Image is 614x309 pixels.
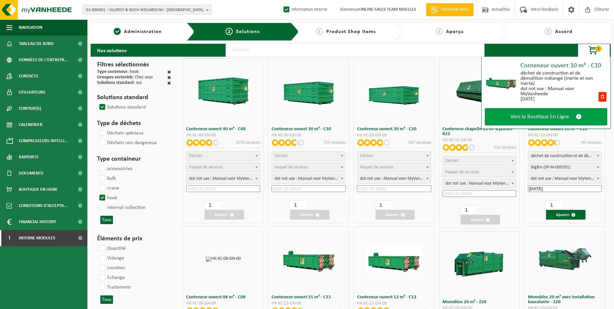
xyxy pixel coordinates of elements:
[19,230,55,246] span: Interne modules
[446,29,464,34] span: Aperçu
[452,236,507,292] img: HK-XZ-20-GN-00
[19,36,54,52] span: Tableau de bord
[186,301,260,306] div: HK-XC-08-GN-00
[485,108,607,125] a: Vers la Boutique En Ligne
[189,154,202,158] span: Déchet
[98,263,125,273] label: Location
[19,181,58,198] span: Boutique en ligne
[375,210,415,220] button: Ajouter
[272,174,345,183] span: dot not use : Manual voor MyVanheede
[442,179,517,189] span: dot not use : Manual voor MyVanheede
[357,174,431,183] span: dot not use : Manual voor MyVanheede
[98,273,125,282] label: Echange
[19,19,42,36] span: Navigation
[97,75,133,80] span: Groupes sectoriels
[545,200,562,210] input: 1
[98,138,157,148] label: Déchets non dangereux
[359,7,416,12] strong: ONLINE SALES TEAM NIVELLES
[289,200,306,210] input: 1
[520,63,607,69] div: Conteneur ouvert 10 m³ - C10
[360,165,394,170] span: Paquet de services
[19,133,68,149] span: Compresseurs intelli...
[189,165,223,170] span: Paquet de services
[98,102,146,112] label: Solutions standard
[19,100,41,117] span: Contrat(s)
[199,28,285,36] a: 2Solutions
[520,71,598,86] div: déchet de construction et de démolition mélangé (inerte et non inerte)
[485,74,517,90] img: HK-XC-10-GN-00
[100,295,113,304] button: Tous
[98,193,117,203] label: hook
[545,28,552,35] span: 5
[460,205,477,215] input: 1
[357,127,431,132] h3: Conteneur ouvert 20 m³ - C20
[445,170,479,175] span: Paquet de services
[98,164,132,174] label: accessoiries
[19,165,43,181] span: Documents
[274,165,308,170] span: Paquet de services
[186,295,260,300] h3: Conteneur ouvert 08 m³ - C08
[97,69,128,74] span: Type conteneur
[357,133,431,138] div: HK-XC-20-GN-00
[272,174,346,184] span: dot not use : Manual voor MyVanheede
[6,230,12,246] span: I
[360,154,373,158] span: Déchet
[206,257,241,262] img: HK-XC-08-GN-00
[114,28,121,35] span: 1
[196,77,251,105] img: HK-XC-40-GN-00
[595,46,602,52] span: 1
[97,119,171,128] h3: Type de déchets
[98,174,116,183] label: bulk
[97,154,171,164] h3: Type containeur
[442,300,517,304] h3: Monobloc 20 m³ - Z20
[274,154,288,158] span: Déchet
[442,190,517,197] input: Date de début
[19,84,45,100] span: Utilisateurs
[83,5,212,15] button: 01-000001 - VILLEROY & BOCH WELLNESS NV - [GEOGRAPHIC_DATA]
[205,210,244,220] button: Ajouter
[581,139,602,146] p: 94 vendues
[272,295,346,300] h3: Conteneur ouvert 15 m³ - C15
[528,174,602,183] span: dot not use : Manual voor MyVanheede
[19,198,68,214] span: Conditions d'accepta...
[426,3,474,16] a: Demande devis
[186,174,260,184] span: dot not use : Manual voor MyVanheede
[226,44,485,57] input: Chercher
[461,215,500,224] button: Ajouter
[323,139,346,146] p: 733 vendues
[520,86,598,97] div: dot not use : Manual voor MyVanheede
[528,151,602,161] span: déchet de construction et de démolition mélangé (inerte et non inerte)
[97,234,171,244] h3: Éléments de prix
[366,77,421,105] img: HK-XC-20-GN-00
[528,163,602,172] span: BigBin (SP-M-000291)
[510,28,608,36] a: 5Accord
[528,174,602,184] span: dot not use : Manual voor MyVanheede
[375,200,392,210] input: 1
[578,44,610,57] button: 1
[98,183,119,193] label: crane
[98,203,145,212] label: internal collection
[326,29,376,34] span: Product Shop Items
[86,5,203,15] span: 01-000001 - VILLEROY & BOCH WELLNESS NV - [GEOGRAPHIC_DATA]
[97,81,141,86] div: : oui
[445,158,459,163] span: Déchet
[528,185,602,192] input: Date de début
[357,301,431,306] div: HK-XC-12-GN-00
[272,133,346,138] div: HK-XC-30-GN-00
[302,28,390,36] a: 3Product Shop Items
[226,28,233,35] span: 2
[528,127,602,132] h3: Conteneur ouvert 10 m³ - C10
[236,29,260,34] span: Solutions
[366,246,421,273] img: HK-XC-12-GN-00
[520,97,598,102] div: [DATE]
[186,133,260,138] div: HK-XC-40-GN-00
[100,216,113,224] button: Tous
[19,52,68,68] span: Données de l'entrepr...
[528,152,602,161] span: déchet de construction et de démolition mélangé (inerte et non inerte)
[282,5,327,15] label: Information interne
[537,246,592,273] img: HK-XZ-20-GN-01
[528,133,602,138] div: HK-XC-10-GN-00
[281,246,336,273] img: HK-XC-15-GN-00
[186,185,260,192] input: Date de début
